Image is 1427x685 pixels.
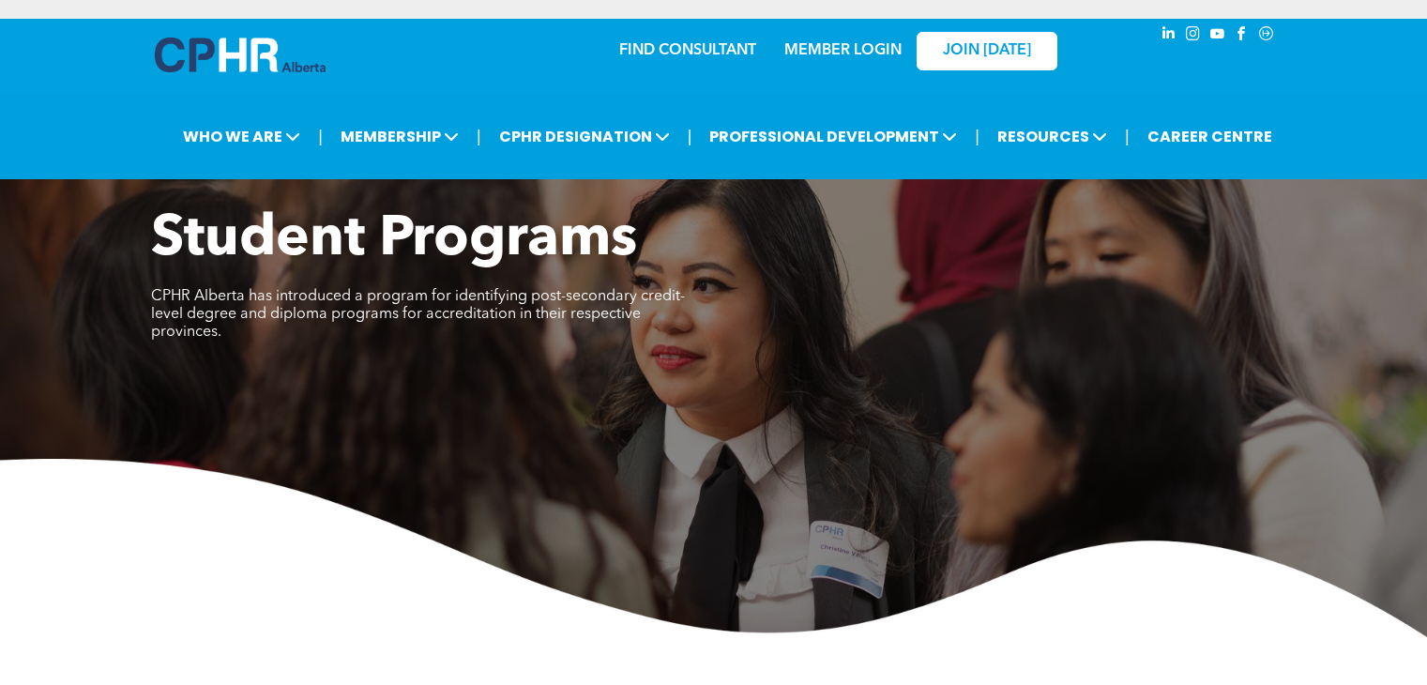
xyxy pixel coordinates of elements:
a: instagram [1183,23,1204,49]
img: A blue and white logo for cp alberta [155,38,326,72]
a: Social network [1256,23,1277,49]
span: WHO WE ARE [177,119,306,154]
span: Student Programs [151,212,637,268]
a: CAREER CENTRE [1142,119,1278,154]
li: | [318,117,323,156]
li: | [477,117,481,156]
li: | [975,117,979,156]
a: linkedin [1159,23,1179,49]
span: CPHR Alberta has introduced a program for identifying post-secondary credit-level degree and dipl... [151,289,685,340]
a: JOIN [DATE] [917,32,1057,70]
span: RESOURCES [992,119,1113,154]
li: | [688,117,692,156]
a: FIND CONSULTANT [619,43,756,58]
span: CPHR DESIGNATION [493,119,676,154]
span: PROFESSIONAL DEVELOPMENT [704,119,963,154]
span: JOIN [DATE] [943,42,1031,60]
li: | [1125,117,1130,156]
span: MEMBERSHIP [335,119,464,154]
a: facebook [1232,23,1252,49]
a: youtube [1207,23,1228,49]
a: MEMBER LOGIN [784,43,902,58]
